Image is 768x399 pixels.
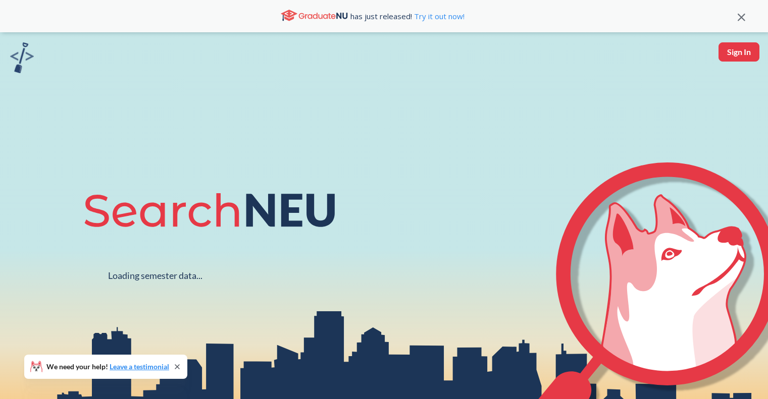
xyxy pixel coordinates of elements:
[10,42,34,73] img: sandbox logo
[412,11,465,21] a: Try it out now!
[10,42,34,76] a: sandbox logo
[719,42,759,62] button: Sign In
[110,362,169,371] a: Leave a testimonial
[108,270,202,281] div: Loading semester data...
[46,363,169,370] span: We need your help!
[350,11,465,22] span: has just released!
